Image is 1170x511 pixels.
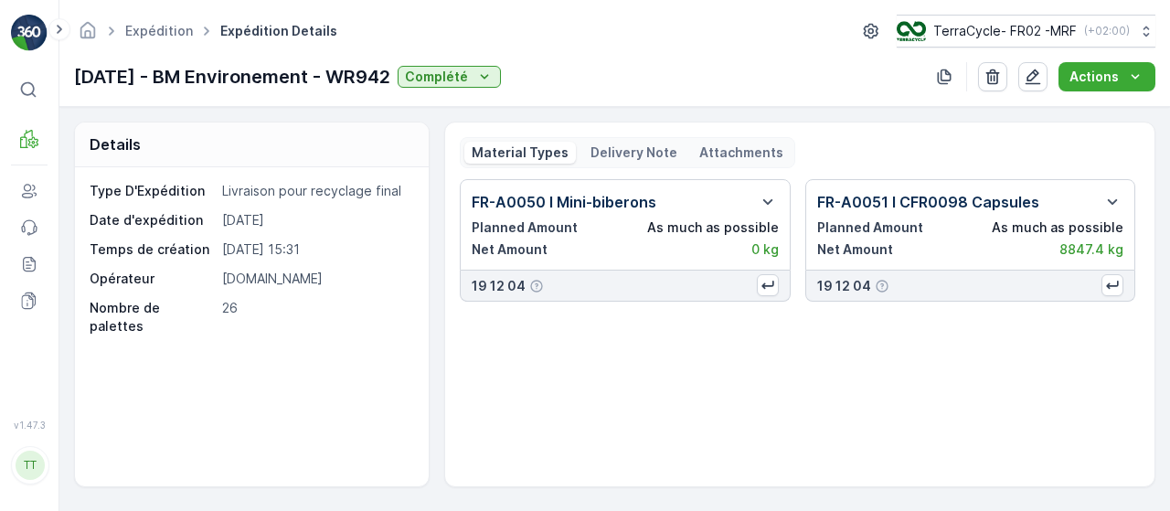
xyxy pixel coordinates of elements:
p: Planned Amount [817,218,923,237]
p: Date d'expédition [90,211,215,229]
p: 19 12 04 [472,277,526,295]
span: v 1.47.3 [11,420,48,431]
p: Net Amount [817,240,893,259]
p: [DATE] [222,211,409,229]
p: FR-A0050 I Mini-biberons [472,191,656,213]
span: Expédition Details [217,22,341,40]
p: 0 kg [751,240,779,259]
p: FR-A0051 I CFR0098 Capsules [817,191,1039,213]
p: [DATE] - BM Environement - WR942 [74,63,390,90]
div: TT [16,451,45,480]
button: Actions [1058,62,1155,91]
p: As much as possible [647,218,779,237]
p: 8847.4 kg [1059,240,1123,259]
p: Opérateur [90,270,215,288]
p: ⌘B [42,82,60,97]
p: Type D'Expédition [90,182,215,200]
button: TerraCycle- FR02 -MRF(+02:00) [897,15,1155,48]
p: [DATE] 15:31 [222,240,409,259]
p: Details [90,133,141,155]
button: Complété [398,66,501,88]
p: As much as possible [992,218,1123,237]
p: Net Amount [472,240,548,259]
p: Attachments [699,144,783,162]
p: Nombre de palettes [90,299,215,335]
p: Complété [405,68,468,86]
p: Planned Amount [472,218,578,237]
p: TerraCycle- FR02 -MRF [933,22,1077,40]
a: Expédition [125,23,193,38]
a: Homepage [78,27,98,43]
img: terracycle.png [897,21,926,41]
p: Actions [1069,68,1119,86]
p: Delivery Note [590,144,677,162]
p: TC.main [57,434,154,452]
p: Livraison pour recyclage final [222,182,409,200]
p: Material Types [472,144,569,162]
img: logo [11,15,48,51]
div: Help Tooltip Icon [529,279,544,293]
p: 19 12 04 [817,277,871,295]
p: 26 [222,299,409,335]
div: Help Tooltip Icon [875,279,889,293]
button: TT [11,434,48,496]
p: Temps de création [90,240,215,259]
p: ( +02:00 ) [1084,24,1130,38]
p: [PERSON_NAME][EMAIL_ADDRESS][DOMAIN_NAME] [57,452,154,496]
p: [DOMAIN_NAME] [222,270,409,288]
